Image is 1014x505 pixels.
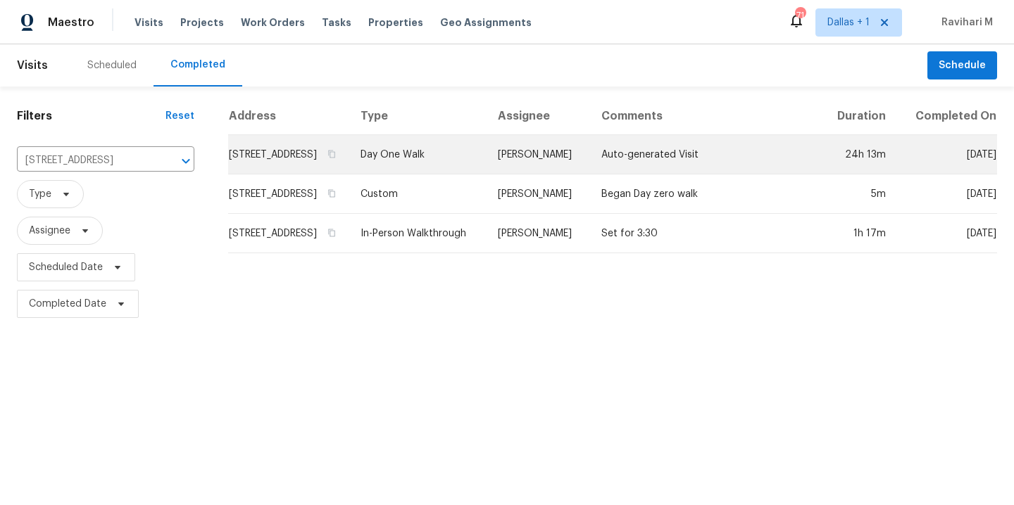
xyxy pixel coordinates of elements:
td: 5m [821,174,897,214]
span: Work Orders [241,15,305,30]
span: Projects [180,15,224,30]
div: 71 [795,8,805,23]
td: [PERSON_NAME] [487,135,590,174]
button: Schedule [927,51,997,80]
td: [PERSON_NAME] [487,214,590,253]
td: Custom [349,174,487,214]
span: Scheduled Date [29,260,103,274]
button: Open [176,151,196,171]
span: Ravihari M [936,15,993,30]
span: Schedule [939,57,986,75]
span: Visits [134,15,163,30]
th: Address [228,98,349,135]
td: [STREET_ADDRESS] [228,135,349,174]
span: Maestro [48,15,94,30]
td: [DATE] [897,135,997,174]
span: Assignee [29,224,70,238]
th: Comments [590,98,821,135]
th: Duration [821,98,897,135]
td: Set for 3:30 [590,214,821,253]
th: Completed On [897,98,997,135]
span: Completed Date [29,297,106,311]
td: [DATE] [897,214,997,253]
input: Search for an address... [17,150,155,172]
div: Scheduled [87,58,137,72]
span: Type [29,187,51,201]
span: Geo Assignments [440,15,532,30]
span: Visits [17,50,48,81]
td: 24h 13m [821,135,897,174]
td: [STREET_ADDRESS] [228,174,349,214]
td: [PERSON_NAME] [487,174,590,214]
button: Copy Address [325,226,338,239]
td: In-Person Walkthrough [349,214,487,253]
div: Reset [165,109,194,123]
button: Copy Address [325,187,338,200]
div: Completed [170,58,225,72]
span: Dallas + 1 [827,15,870,30]
th: Type [349,98,487,135]
span: Tasks [322,18,351,27]
td: Day One Walk [349,135,487,174]
td: [DATE] [897,174,997,214]
span: Properties [368,15,423,30]
th: Assignee [487,98,590,135]
button: Copy Address [325,148,338,160]
td: Began Day zero walk [590,174,821,214]
h1: Filters [17,109,165,123]
td: 1h 17m [821,214,897,253]
td: Auto-generated Visit [590,135,821,174]
td: [STREET_ADDRESS] [228,214,349,253]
